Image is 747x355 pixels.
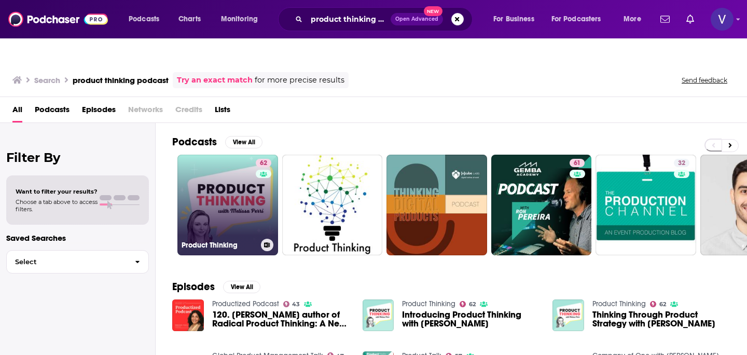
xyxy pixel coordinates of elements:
span: 61 [574,158,580,169]
a: Try an exact match [177,74,253,86]
h2: Podcasts [172,135,217,148]
span: Choose a tab above to access filters. [16,198,98,213]
button: Open AdvancedNew [391,13,443,25]
span: 120. [PERSON_NAME] author of Radical Product Thinking: A New Mindset for Innovating Smarter [212,310,350,328]
button: View All [225,136,262,148]
button: open menu [121,11,173,28]
h3: Product Thinking [182,241,257,250]
button: open menu [214,11,271,28]
span: 43 [292,302,300,307]
span: Podcasts [129,12,159,26]
span: New [424,6,442,16]
img: 120. Radhika Podcast author of Radical Product Thinking: A New Mindset for Innovating Smarter [172,299,204,331]
a: 32 [674,159,689,167]
span: Introducing Product Thinking with [PERSON_NAME] [402,310,540,328]
button: Send feedback [679,76,730,85]
a: 43 [283,301,300,307]
span: Want to filter your results? [16,188,98,195]
a: Lists [215,101,230,122]
h2: Filter By [6,150,149,165]
span: Open Advanced [395,17,438,22]
img: Introducing Product Thinking with Melissa Perri [363,299,394,331]
span: Select [7,258,127,265]
input: Search podcasts, credits, & more... [307,11,391,28]
a: Charts [172,11,207,28]
a: 61 [570,159,585,167]
a: PodcastsView All [172,135,262,148]
span: Charts [178,12,201,26]
span: For Business [493,12,534,26]
span: 62 [469,302,476,307]
span: More [624,12,641,26]
span: For Podcasters [551,12,601,26]
button: Select [6,250,149,274]
a: 62Product Thinking [177,155,278,255]
a: Product Thinking [592,299,646,308]
div: Search podcasts, credits, & more... [288,7,482,31]
h2: Episodes [172,280,215,293]
span: Logged in as victoria.wilson [711,8,734,31]
a: 62 [650,301,666,307]
span: Networks [128,101,163,122]
span: 62 [659,302,666,307]
span: Credits [175,101,202,122]
a: 62 [256,159,271,167]
button: open menu [545,11,616,28]
a: Productized Podcast [212,299,279,308]
a: Introducing Product Thinking with Melissa Perri [402,310,540,328]
img: Podchaser - Follow, Share and Rate Podcasts [8,9,108,29]
a: Episodes [82,101,116,122]
img: Thinking Through Product Strategy with Barry O’Reilly [552,299,584,331]
h3: product thinking podcast [73,75,169,85]
span: Thinking Through Product Strategy with [PERSON_NAME] [592,310,730,328]
a: Show notifications dropdown [656,10,674,28]
a: 62 [460,301,476,307]
button: Show profile menu [711,8,734,31]
span: 32 [678,158,685,169]
a: Product Thinking [402,299,455,308]
span: 62 [260,158,267,169]
a: All [12,101,22,122]
p: Saved Searches [6,233,149,243]
span: for more precise results [255,74,344,86]
button: open menu [486,11,547,28]
a: Show notifications dropdown [682,10,698,28]
a: Thinking Through Product Strategy with Barry O’Reilly [592,310,730,328]
span: Monitoring [221,12,258,26]
button: open menu [616,11,654,28]
a: EpisodesView All [172,280,260,293]
button: View All [223,281,260,293]
h3: Search [34,75,60,85]
a: 32 [596,155,696,255]
a: 61 [491,155,592,255]
a: 120. Radhika Podcast author of Radical Product Thinking: A New Mindset for Innovating Smarter [212,310,350,328]
a: Podcasts [35,101,70,122]
img: User Profile [711,8,734,31]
